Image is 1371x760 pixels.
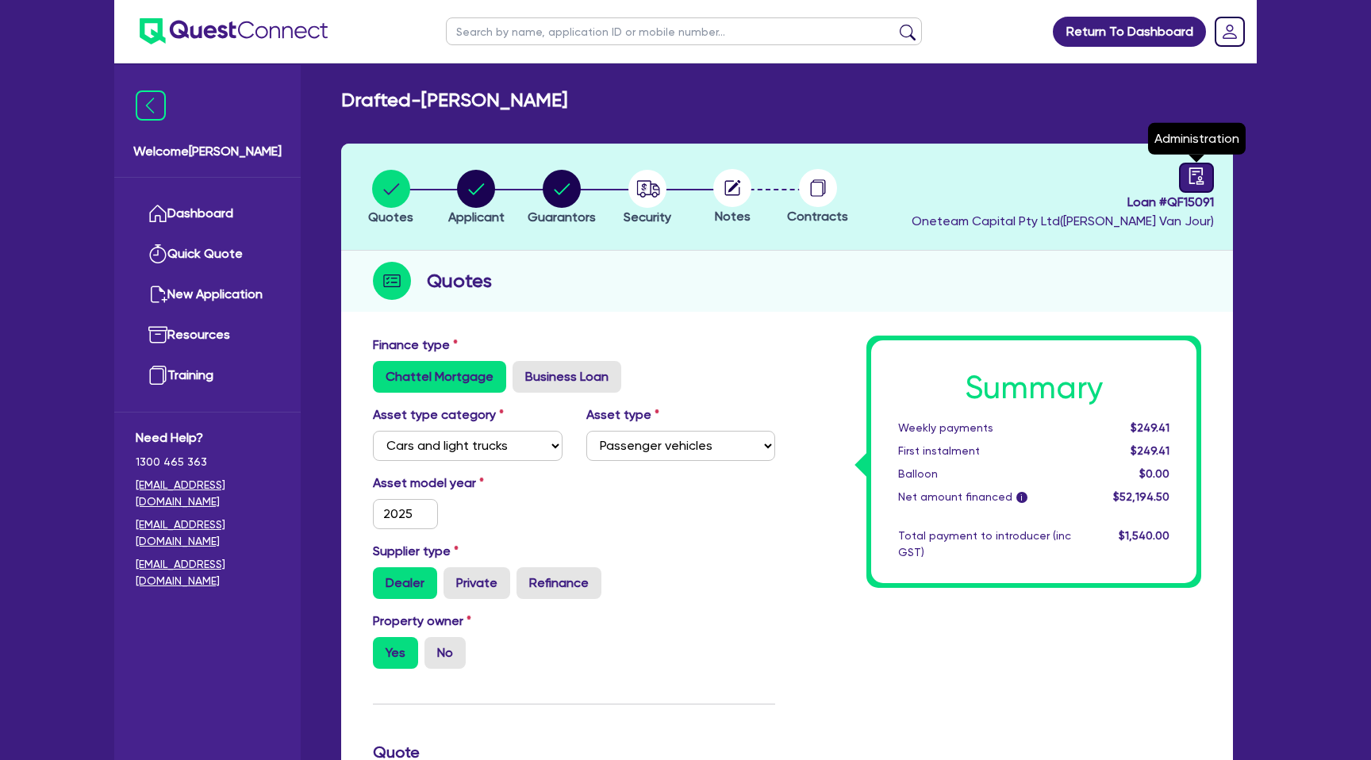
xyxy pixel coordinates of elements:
[1139,467,1169,480] span: $0.00
[623,169,672,228] button: Security
[517,567,601,599] label: Refinance
[527,169,597,228] button: Guarantors
[1148,123,1246,155] div: Administration
[586,405,659,424] label: Asset type
[136,428,279,447] span: Need Help?
[624,209,671,225] span: Security
[424,637,466,669] label: No
[886,528,1083,561] div: Total payment to introducer (inc GST)
[1188,167,1205,185] span: audit
[373,612,471,631] label: Property owner
[912,193,1214,212] span: Loan # QF15091
[341,89,567,112] h2: Drafted - [PERSON_NAME]
[148,244,167,263] img: quick-quote
[373,567,437,599] label: Dealer
[136,454,279,470] span: 1300 465 363
[133,142,282,161] span: Welcome [PERSON_NAME]
[136,355,279,396] a: Training
[136,274,279,315] a: New Application
[361,474,574,493] label: Asset model year
[427,267,492,295] h2: Quotes
[787,209,848,224] span: Contracts
[373,637,418,669] label: Yes
[1016,492,1027,503] span: i
[136,194,279,234] a: Dashboard
[446,17,922,45] input: Search by name, application ID or mobile number...
[444,567,510,599] label: Private
[1179,163,1214,193] a: audit
[373,361,506,393] label: Chattel Mortgage
[1209,11,1250,52] a: Dropdown toggle
[886,489,1083,505] div: Net amount financed
[528,209,596,225] span: Guarantors
[1113,490,1169,503] span: $52,194.50
[373,405,504,424] label: Asset type category
[513,361,621,393] label: Business Loan
[136,315,279,355] a: Resources
[715,209,751,224] span: Notes
[448,209,505,225] span: Applicant
[886,420,1083,436] div: Weekly payments
[148,366,167,385] img: training
[373,336,458,355] label: Finance type
[898,369,1169,407] h1: Summary
[136,234,279,274] a: Quick Quote
[367,169,414,228] button: Quotes
[136,516,279,550] a: [EMAIL_ADDRESS][DOMAIN_NAME]
[912,213,1214,228] span: Oneteam Capital Pty Ltd ( [PERSON_NAME] Van Jour )
[148,325,167,344] img: resources
[148,285,167,304] img: new-application
[373,542,459,561] label: Supplier type
[1053,17,1206,47] a: Return To Dashboard
[140,18,328,44] img: quest-connect-logo-blue
[136,90,166,121] img: icon-menu-close
[886,443,1083,459] div: First instalment
[1131,421,1169,434] span: $249.41
[886,466,1083,482] div: Balloon
[1119,529,1169,542] span: $1,540.00
[373,262,411,300] img: step-icon
[1131,444,1169,457] span: $249.41
[136,556,279,589] a: [EMAIL_ADDRESS][DOMAIN_NAME]
[136,477,279,510] a: [EMAIL_ADDRESS][DOMAIN_NAME]
[447,169,505,228] button: Applicant
[368,209,413,225] span: Quotes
